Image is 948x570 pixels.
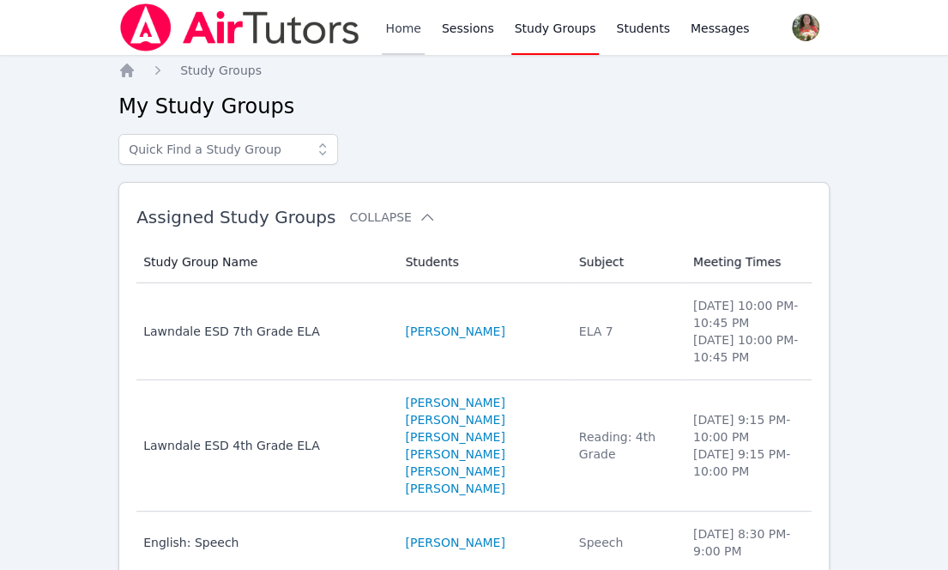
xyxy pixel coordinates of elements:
div: English: Speech [143,534,384,551]
a: [PERSON_NAME] [405,480,504,497]
th: Study Group Name [136,241,395,283]
tr: Lawndale ESD 4th Grade ELA[PERSON_NAME][PERSON_NAME][PERSON_NAME] [PERSON_NAME][PERSON_NAME][PERS... [136,380,812,512]
input: Quick Find a Study Group [118,134,338,165]
div: Reading: 4th Grade [579,428,673,463]
li: [DATE] 10:00 PM - 10:45 PM [693,331,801,366]
span: Study Groups [180,64,262,77]
h2: My Study Groups [118,93,830,120]
li: [DATE] 9:15 PM - 10:00 PM [693,411,801,446]
a: [PERSON_NAME] [405,323,504,340]
a: [PERSON_NAME] [PERSON_NAME] [405,428,558,463]
tr: Lawndale ESD 7th Grade ELA[PERSON_NAME]ELA 7[DATE] 10:00 PM- 10:45 PM[DATE] 10:00 PM- 10:45 PM [136,283,812,380]
nav: Breadcrumb [118,62,830,79]
span: Messages [691,20,750,37]
div: ELA 7 [579,323,673,340]
li: [DATE] 8:30 PM - 9:00 PM [693,525,801,560]
a: [PERSON_NAME] [405,463,504,480]
div: Speech [579,534,673,551]
th: Meeting Times [683,241,812,283]
li: [DATE] 9:15 PM - 10:00 PM [693,446,801,480]
a: [PERSON_NAME] [405,534,504,551]
button: Collapse [349,209,435,226]
a: [PERSON_NAME] [405,411,504,428]
span: Assigned Study Groups [136,207,335,227]
li: [DATE] 10:00 PM - 10:45 PM [693,297,801,331]
div: Lawndale ESD 4th Grade ELA [143,437,384,454]
img: Air Tutors [118,3,361,52]
a: [PERSON_NAME] [405,394,504,411]
div: Lawndale ESD 7th Grade ELA [143,323,384,340]
th: Students [395,241,568,283]
th: Subject [569,241,683,283]
a: Study Groups [180,62,262,79]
